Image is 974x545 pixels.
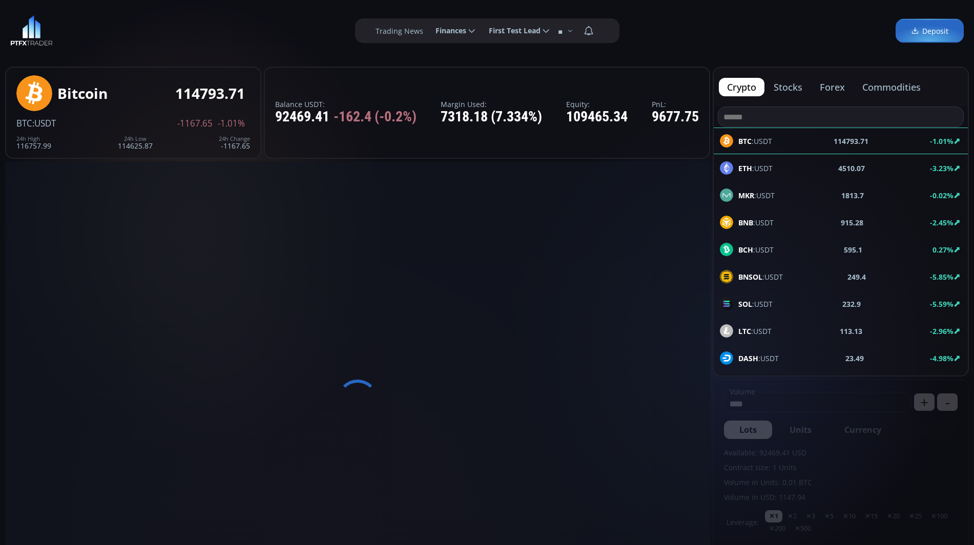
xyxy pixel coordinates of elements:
button: commodities [854,78,929,96]
div: 92469.41 [275,109,417,125]
div: 7318.18 (7.334%) [441,109,542,125]
span: :USDT [738,190,775,201]
b: 595.1 [844,244,862,255]
b: -5.59% [930,299,954,309]
label: Margin Used: [441,100,542,108]
div: 24h High [16,136,51,142]
label: Trading News [376,26,423,36]
b: SOL [738,299,752,309]
b: 23.49 [845,353,864,364]
span: Deposit [911,26,948,36]
label: PnL: [652,100,699,108]
b: DASH [738,353,758,363]
span: :USDT [738,353,779,364]
span: -1.01% [218,119,245,128]
span: -162.4 (-0.2%) [334,109,417,125]
b: 0.27% [932,245,954,255]
div: 9677.75 [652,109,699,125]
button: crypto [719,78,764,96]
div: 116757.99 [16,136,51,150]
b: MKR [738,191,754,200]
div: 24h Low [118,136,153,142]
b: 249.4 [847,271,866,282]
b: BNSOL [738,272,762,282]
span: :USDT [738,244,774,255]
b: 232.9 [842,299,861,309]
b: ETH [738,163,752,173]
span: First Test Lead [482,20,541,41]
b: -3.23% [930,163,954,173]
div: Bitcoin [57,86,108,101]
b: BCH [738,245,753,255]
span: :USDT [738,299,773,309]
div: -1167.65 [219,136,250,150]
b: -0.02% [930,191,954,200]
span: :USDT [738,271,783,282]
b: -5.85% [930,272,954,282]
b: BNB [738,218,753,227]
div: 109465.34 [566,109,628,125]
b: -2.45% [930,218,954,227]
button: stocks [765,78,811,96]
span: -1167.65 [177,119,213,128]
label: Equity: [566,100,628,108]
span: Finances [428,20,466,41]
b: 4510.07 [838,163,865,174]
b: LTC [738,326,751,336]
label: Balance USDT: [275,100,417,108]
b: 113.13 [840,326,862,337]
button: forex [812,78,853,96]
b: -4.98% [930,353,954,363]
div: 114625.87 [118,136,153,150]
span: :USDT [738,163,773,174]
a: Deposit [896,19,964,43]
span: :USDT [738,326,772,337]
b: 1813.7 [841,190,864,201]
span: :USDT [738,217,774,228]
b: 915.28 [841,217,863,228]
div: 114793.71 [175,86,245,101]
div: 24h Change [219,136,250,142]
span: :USDT [32,117,56,129]
img: LOGO [10,15,53,46]
span: BTC [16,117,32,129]
b: -2.96% [930,326,954,336]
